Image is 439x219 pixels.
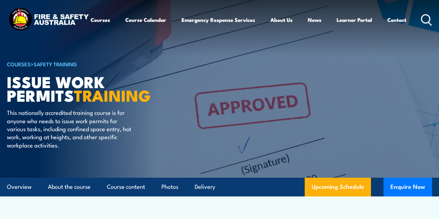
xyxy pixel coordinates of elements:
a: Overview [7,178,32,196]
a: Learner Portal [337,11,372,28]
a: News [308,11,321,28]
h1: Issue Work Permits [7,75,178,102]
strong: TRAINING [74,83,151,107]
a: COURSES [7,60,31,68]
a: Courses [91,11,110,28]
a: Course Calendar [125,11,166,28]
a: About Us [270,11,293,28]
h6: > [7,60,178,68]
a: Upcoming Schedule [305,178,371,196]
a: Delivery [195,178,215,196]
p: This nationally accredited training course is for anyone who needs to issue work permits for vari... [7,108,134,149]
a: Contact [387,11,406,28]
button: Enquire Now [383,178,432,196]
a: Photos [161,178,178,196]
a: Course content [107,178,145,196]
a: About the course [48,178,91,196]
a: Safety Training [34,60,77,68]
a: Emergency Response Services [181,11,255,28]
